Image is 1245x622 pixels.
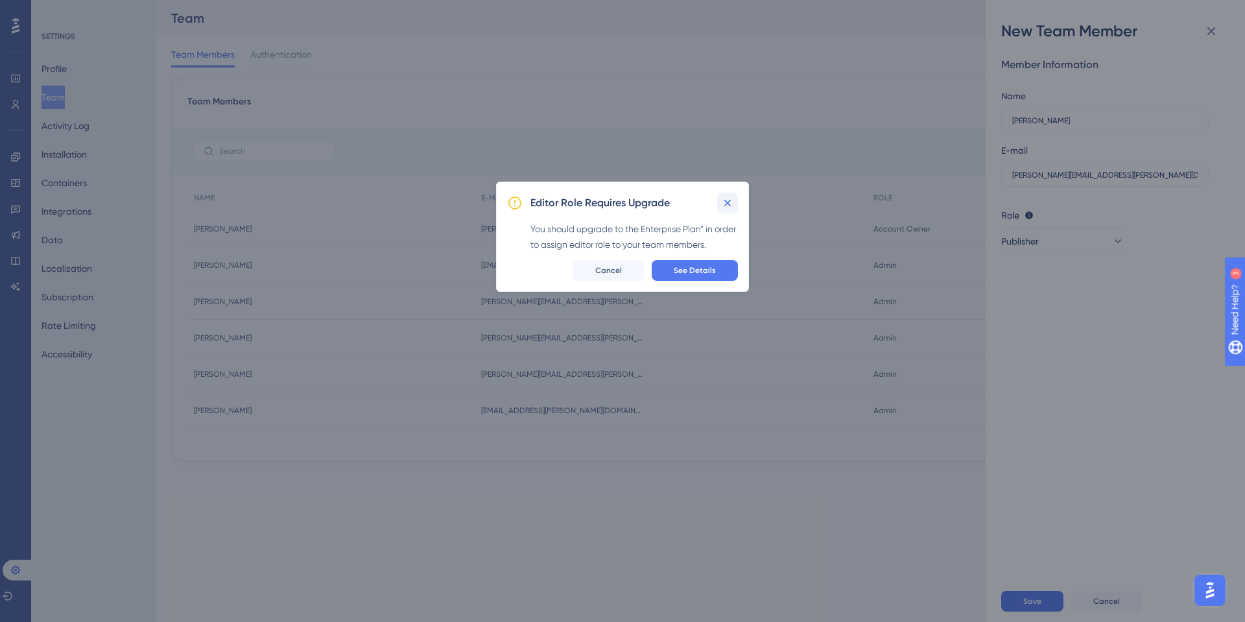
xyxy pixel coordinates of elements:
[1191,571,1229,610] iframe: UserGuiding AI Assistant Launcher
[595,265,622,276] span: Cancel
[530,195,670,211] h2: Editor Role Requires Upgrade
[30,3,81,19] span: Need Help?
[674,265,716,276] span: See Details
[530,221,738,252] div: You should upgrade to the Enterprise Plan” in order to assign editor role to your team members.
[90,6,94,17] div: 3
